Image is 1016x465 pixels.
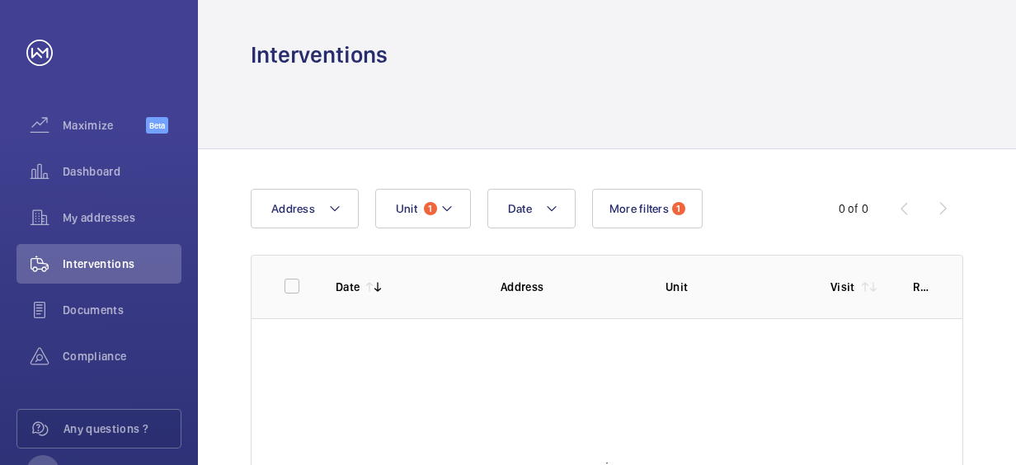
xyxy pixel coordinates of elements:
span: Interventions [63,256,181,272]
span: Date [508,202,532,215]
p: Address [501,279,639,295]
button: Unit1 [375,189,471,228]
span: Beta [146,117,168,134]
div: 0 of 0 [839,200,868,217]
p: Date [336,279,360,295]
span: Dashboard [63,163,181,180]
span: Any questions ? [63,420,181,437]
span: 1 [672,202,685,215]
p: Report [913,279,929,295]
span: Address [271,202,315,215]
p: Visit [830,279,855,295]
p: Unit [666,279,804,295]
span: Compliance [63,348,181,364]
button: Date [487,189,576,228]
span: Unit [396,202,417,215]
span: Maximize [63,117,146,134]
h1: Interventions [251,40,388,70]
span: More filters [609,202,669,215]
span: Documents [63,302,181,318]
span: My addresses [63,209,181,226]
span: 1 [424,202,437,215]
button: More filters1 [592,189,703,228]
button: Address [251,189,359,228]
